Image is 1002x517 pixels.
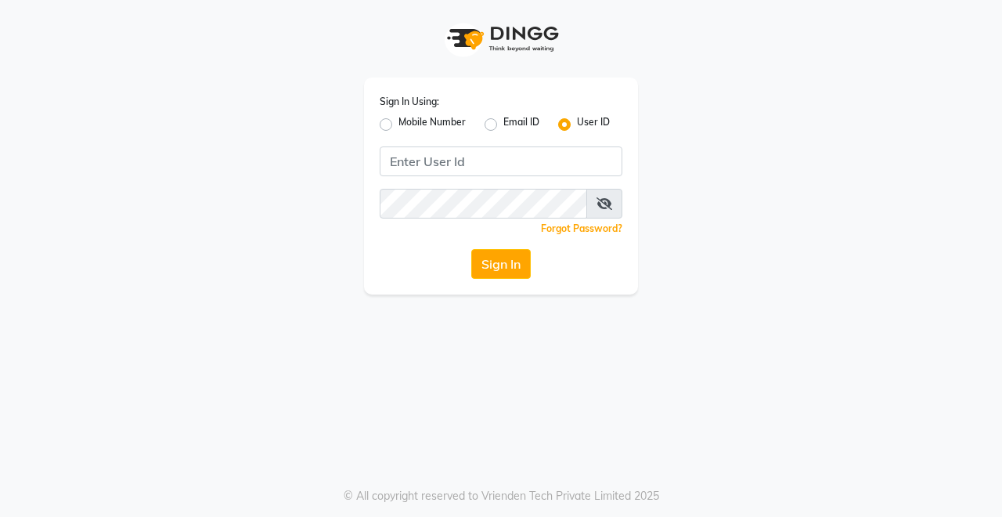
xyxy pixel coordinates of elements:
[380,95,439,109] label: Sign In Using:
[541,222,622,234] a: Forgot Password?
[503,115,539,134] label: Email ID
[577,115,610,134] label: User ID
[438,16,564,62] img: logo1.svg
[380,189,587,219] input: Username
[398,115,466,134] label: Mobile Number
[471,249,531,279] button: Sign In
[380,146,622,176] input: Username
